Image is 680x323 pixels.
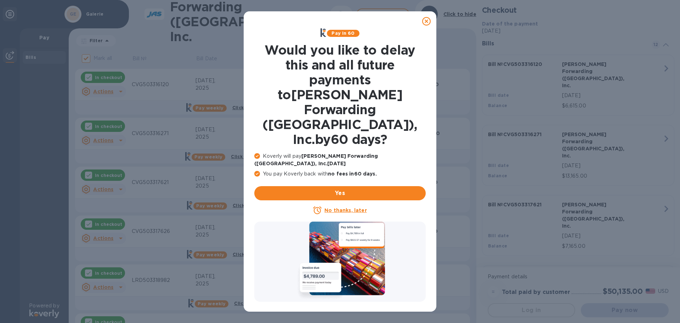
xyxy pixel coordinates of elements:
b: no fees in 60 days . [328,171,376,177]
button: Yes [254,186,426,200]
b: Pay in 60 [331,30,355,36]
p: You pay Koverly back with [254,170,426,178]
h1: Would you like to delay this and all future payments to [PERSON_NAME] Forwarding ([GEOGRAPHIC_DAT... [254,43,426,147]
p: Koverly will pay [254,152,426,167]
u: No thanks, later [324,207,367,213]
b: [PERSON_NAME] Forwarding ([GEOGRAPHIC_DATA]), Inc. [DATE] [254,153,378,166]
span: Yes [260,189,420,197]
